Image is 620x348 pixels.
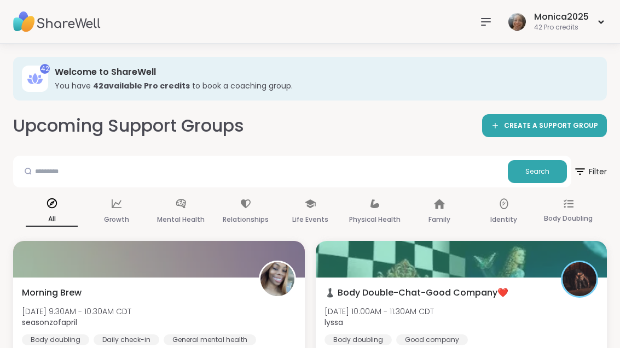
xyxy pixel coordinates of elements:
h2: Upcoming Support Groups [13,114,244,138]
span: Morning Brew [22,286,82,299]
div: Good company [396,334,468,345]
span: [DATE] 9:30AM - 10:30AM CDT [22,306,131,317]
img: lyssa [563,262,596,296]
p: Life Events [292,213,328,226]
span: [DATE] 10:00AM - 11:30AM CDT [325,306,434,317]
p: Relationships [223,213,269,226]
h3: You have to book a coaching group. [55,80,592,91]
div: 42 Pro credits [534,23,589,32]
b: seasonzofapril [22,317,77,328]
div: Body doubling [22,334,89,345]
span: Filter [573,158,607,185]
p: All [26,213,78,227]
b: lyssa [325,317,343,328]
span: ♟️ Body Double-Chat-Good Company❤️ [325,286,508,299]
p: Physical Health [349,213,401,226]
div: Body doubling [325,334,392,345]
button: Search [508,160,567,183]
div: Monica2025 [534,11,589,23]
h3: Welcome to ShareWell [55,66,592,78]
img: seasonzofapril [260,262,294,296]
span: CREATE A SUPPORT GROUP [504,121,598,131]
img: ShareWell Nav Logo [13,3,101,41]
p: Mental Health [157,213,205,226]
p: Identity [490,213,517,226]
span: Search [525,167,549,176]
p: Body Doubling [544,212,593,225]
a: CREATE A SUPPORT GROUP [482,114,607,137]
p: Family [428,213,450,226]
p: Growth [104,213,129,226]
div: Daily check-in [94,334,159,345]
div: General mental health [164,334,256,345]
div: 42 [40,64,50,74]
img: Monica2025 [508,13,526,31]
b: 42 available Pro credit s [93,80,190,91]
button: Filter [573,156,607,187]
